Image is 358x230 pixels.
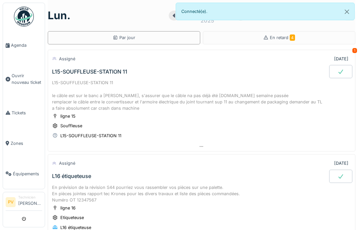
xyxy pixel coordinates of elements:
div: L15-SOUFFLEUSE-STATION 11 [60,133,121,139]
li: PV [6,197,16,207]
div: Connecté(e). [176,3,355,20]
div: 1 [352,48,357,53]
a: Tickets [3,97,45,128]
div: En prévision de la révision S44 pourriez vous rassembler vos pièces sur une palette. En pièces jo... [52,184,351,203]
h1: lun. [48,9,71,22]
div: Etiqueteuse [60,214,84,221]
div: L15-SOUFFLEUSE-STATION 11 [52,69,127,75]
span: Tickets [12,110,42,116]
div: Par jour [113,34,135,41]
div: L16 étiqueteuse [52,173,91,179]
div: [DATE] [334,160,348,166]
div: ligne 15 [60,113,76,119]
span: Équipements [13,171,42,177]
span: En retard [270,35,295,40]
div: 2025 [201,17,214,25]
span: Agenda [11,42,42,48]
div: Assigné [59,56,75,62]
div: Assigné [59,160,75,166]
button: Close [339,3,354,21]
a: Ouvrir nouveau ticket [3,61,45,97]
div: L15-SOUFFLEUSE-STATION 11 le câble est sur le banc a [PERSON_NAME], s'assurer que le câble na pas... [52,80,351,111]
img: Badge_color-CXgf-gQk.svg [14,7,34,27]
li: [PERSON_NAME] [18,195,42,209]
div: Technicien [18,195,42,200]
span: Ouvrir nouveau ticket [12,73,42,85]
div: Souffleuse [60,123,82,129]
a: PV Technicien[PERSON_NAME] [6,195,42,211]
span: Zones [11,140,42,146]
a: Zones [3,128,45,158]
a: Agenda [3,30,45,61]
div: ligne 16 [60,205,76,211]
a: Équipements [3,158,45,189]
span: 4 [290,34,295,41]
div: [DATE] [334,56,348,62]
